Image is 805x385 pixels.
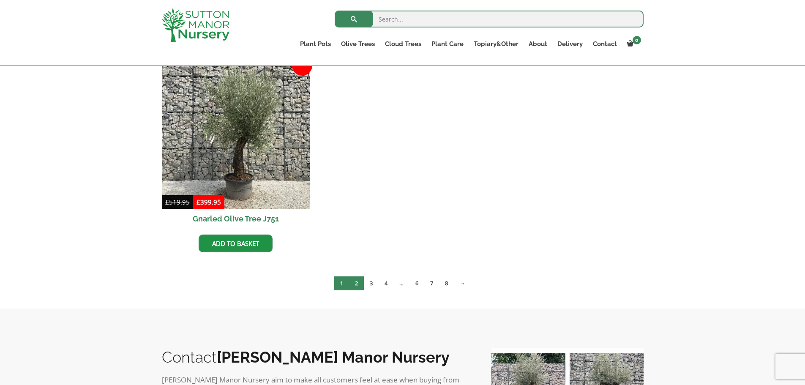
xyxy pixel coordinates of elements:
[379,276,393,290] a: Page 4
[524,38,552,50] a: About
[424,276,439,290] a: Page 7
[336,38,380,50] a: Olive Trees
[162,209,310,228] h2: Gnarled Olive Tree J751
[552,38,588,50] a: Delivery
[469,38,524,50] a: Topiary&Other
[196,198,200,206] span: £
[409,276,424,290] a: Page 6
[426,38,469,50] a: Plant Care
[165,198,190,206] bdi: 519.95
[162,348,475,366] h2: Contact
[393,276,409,290] span: …
[454,276,471,290] a: →
[349,276,364,290] a: Page 2
[196,198,221,206] bdi: 399.95
[162,276,644,294] nav: Product Pagination
[335,11,644,27] input: Search...
[165,198,169,206] span: £
[162,61,310,210] img: Gnarled Olive Tree J751
[588,38,622,50] a: Contact
[199,235,273,252] a: Add to basket: “Gnarled Olive Tree J751”
[162,8,229,42] img: logo
[380,38,426,50] a: Cloud Trees
[217,348,450,366] b: [PERSON_NAME] Manor Nursery
[622,38,644,50] a: 0
[162,61,310,229] a: Sale! Gnarled Olive Tree J751
[364,276,379,290] a: Page 3
[295,38,336,50] a: Plant Pots
[334,276,349,290] span: Page 1
[633,36,641,44] span: 0
[439,276,454,290] a: Page 8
